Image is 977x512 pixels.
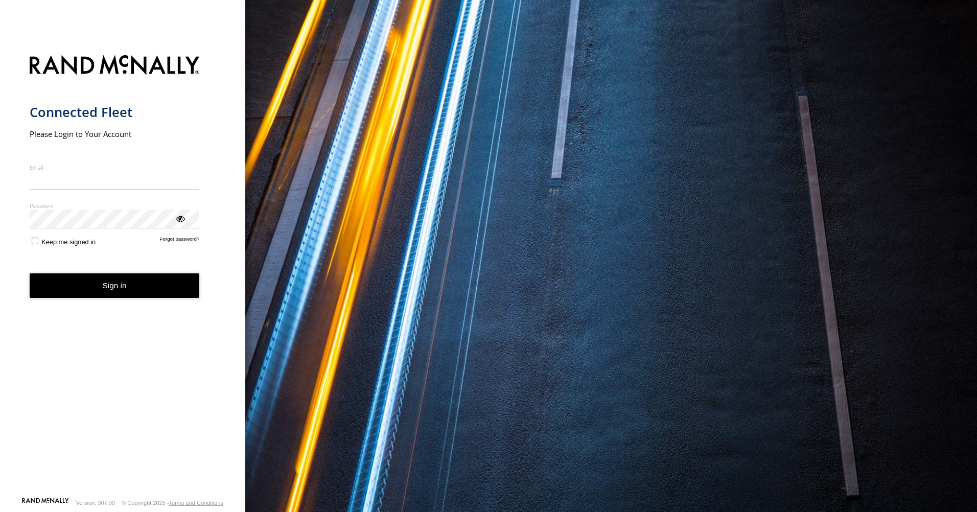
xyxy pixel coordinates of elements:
[30,202,200,210] label: Password
[76,500,115,506] div: Version: 307.00
[160,236,200,246] a: Forgot password?
[30,104,200,121] h1: Connected Fleet
[22,498,69,508] a: Visit our Website
[32,238,38,244] input: Keep me signed in
[175,213,185,223] div: ViewPassword
[30,53,200,79] img: Rand McNally
[30,164,200,171] label: Email
[122,500,223,506] div: © Copyright 2025 -
[30,273,200,298] button: Sign in
[41,238,96,246] span: Keep me signed in
[30,129,200,139] h2: Please Login to Your Account
[30,49,216,497] form: main
[169,500,223,506] a: Terms and Conditions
